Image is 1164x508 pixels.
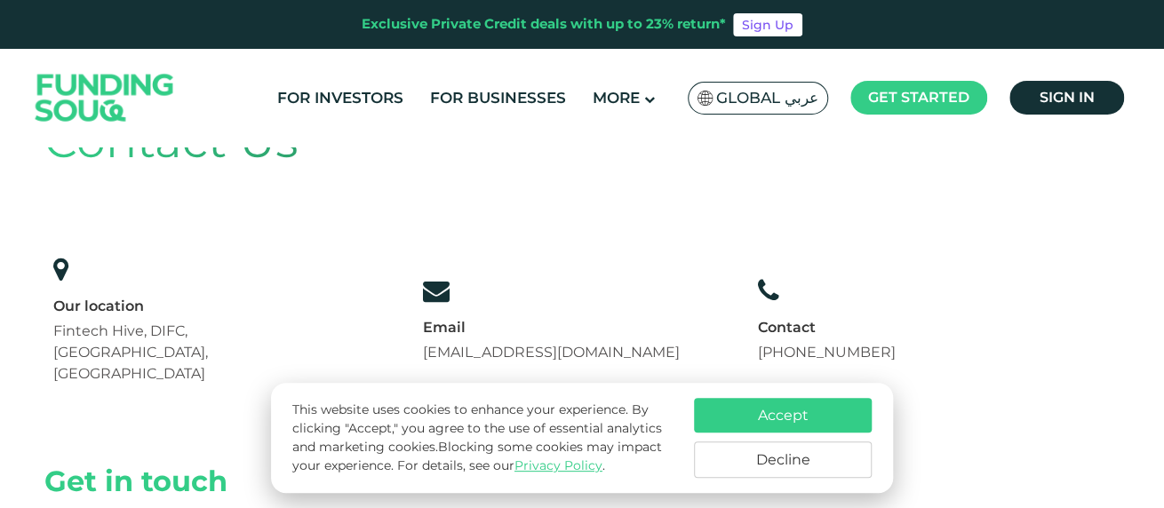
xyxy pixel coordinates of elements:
div: Exclusive Private Credit deals with up to 23% return* [362,14,726,35]
img: Logo [18,53,192,143]
span: For details, see our . [397,457,605,473]
a: For Investors [273,83,408,113]
div: Contact [758,318,896,337]
span: Sign in [1040,89,1095,106]
a: [EMAIL_ADDRESS][DOMAIN_NAME] [423,344,680,361]
span: Fintech Hive, DIFC, [GEOGRAPHIC_DATA], [GEOGRAPHIC_DATA] [53,322,208,382]
button: Accept [694,398,872,433]
img: SA Flag [698,91,714,106]
a: Sign in [1009,81,1124,115]
a: For Businesses [426,83,570,113]
p: This website uses cookies to enhance your experience. By clicking "Accept," you agree to the use ... [292,401,676,475]
button: Decline [694,441,872,478]
div: Our location [53,297,345,316]
a: Sign Up [733,13,802,36]
span: Blocking some cookies may impact your experience. [292,439,662,473]
a: [PHONE_NUMBER] [758,344,896,361]
span: Global عربي [716,88,818,108]
div: Email [423,318,680,337]
span: More [593,89,640,107]
a: Privacy Policy [514,457,602,473]
h2: Get in touch [44,464,1120,498]
span: Get started [868,89,969,106]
